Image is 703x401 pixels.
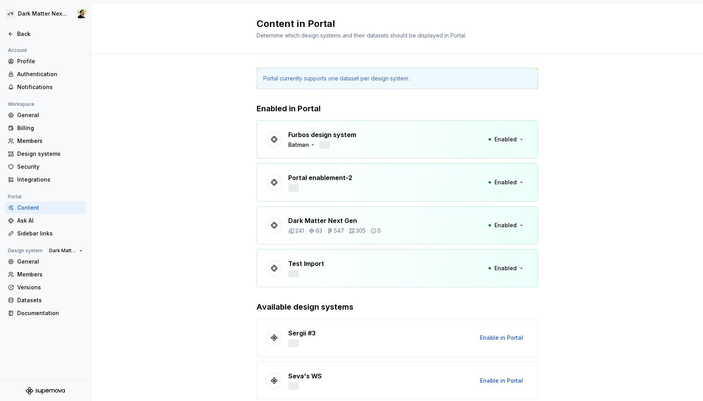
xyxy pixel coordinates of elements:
svg: Supernova Logo [26,387,65,395]
a: Members [5,268,86,281]
div: Workspace [5,100,37,109]
a: Billing [5,122,86,134]
a: Documentation [5,307,86,319]
p: Seva's WS [288,371,322,381]
a: General [5,109,86,121]
button: Enable in Portal [475,331,528,345]
span: Enabled [494,178,517,186]
p: Sergii #3 [288,328,316,338]
a: Profile [5,55,86,68]
div: Integrations [17,176,83,184]
span: Enable in Portal [480,377,523,385]
p: Available design systems [257,301,538,312]
a: General [5,255,86,268]
a: Ask AI [5,214,86,227]
div: Profile [17,57,83,65]
a: Notifications [5,81,86,93]
div: Back [17,30,83,38]
div: Security [17,163,83,171]
div: General [17,111,83,119]
button: 🚀SDark Matter Next GenHonza Toman [2,5,89,22]
a: Datasets [5,294,86,307]
div: Design systems [17,150,83,158]
button: Enabled [483,261,528,275]
p: 547 [334,227,344,235]
div: Portal currently supports one dataset per design system. [263,75,409,82]
a: Authentication [5,68,86,80]
button: Enabled [483,175,528,189]
div: Portal [5,192,25,201]
a: Sidebar links [5,227,86,240]
a: Design systems [5,148,86,160]
span: Enable in Portal [480,334,523,342]
p: Test Import [288,259,324,268]
div: Dark Matter Next Gen [18,10,68,18]
p: Dark Matter Next Gen [288,216,381,225]
div: Authentication [17,70,83,78]
button: Enabled [483,132,528,146]
div: Members [17,271,83,278]
a: Versions [5,281,86,294]
p: 63 [316,227,322,235]
a: Members [5,135,86,147]
p: Furbos design system [288,130,356,139]
div: Billing [17,124,83,132]
div: Content [17,204,83,212]
div: Versions [17,283,83,291]
a: Content [5,201,86,214]
a: Security [5,160,86,173]
span: Enabled [494,135,517,143]
a: Back [5,28,86,40]
span: Determine which design systems and their datasets should be displayed in Portal. [257,32,466,39]
div: General [17,258,83,266]
h2: Content in Portal [257,18,528,30]
div: Datasets [17,296,83,304]
p: Enabled in Portal [257,103,538,114]
p: Portal enablement-2 [288,173,352,182]
div: 🚀S [5,9,15,18]
div: Account [5,46,30,55]
button: Enable in Portal [475,374,528,388]
a: Integrations [5,173,86,186]
div: Notifications [17,83,83,91]
span: Dark Matter Next Gen [49,248,76,254]
span: Enabled [494,264,517,272]
span: Enabled [494,221,517,229]
div: Members [17,137,83,145]
div: Sidebar links [17,230,83,237]
div: Batman [288,141,316,149]
p: 305 [356,227,366,235]
div: Documentation [17,309,83,317]
img: Honza Toman [77,9,87,18]
p: 0 [377,227,381,235]
div: Design system [5,246,46,255]
button: Enabled [483,218,528,232]
p: 241 [295,227,304,235]
div: Ask AI [17,217,83,225]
